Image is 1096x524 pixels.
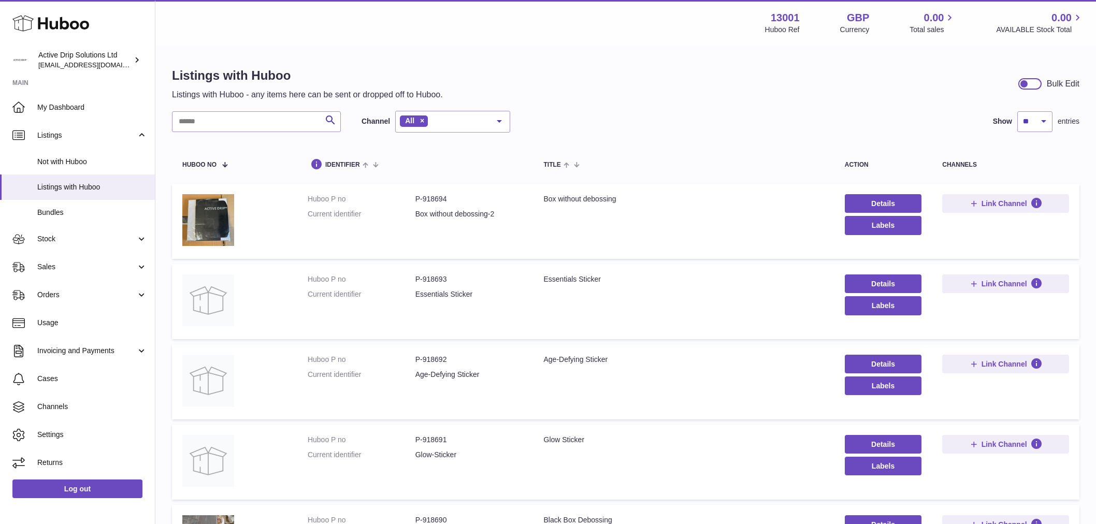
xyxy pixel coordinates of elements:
[38,61,152,69] span: [EMAIL_ADDRESS][DOMAIN_NAME]
[325,162,360,168] span: identifier
[38,50,132,70] div: Active Drip Solutions Ltd
[771,11,800,25] strong: 13001
[982,359,1027,369] span: Link Channel
[765,25,800,35] div: Huboo Ref
[12,479,142,498] a: Log out
[182,435,234,487] img: Glow Sticker
[845,216,922,235] button: Labels
[942,194,1069,213] button: Link Channel
[1058,117,1079,126] span: entries
[308,289,415,299] dt: Current identifier
[405,117,414,125] span: All
[415,194,523,204] dd: P-918694
[308,435,415,445] dt: Huboo P no
[942,274,1069,293] button: Link Channel
[172,89,443,100] p: Listings with Huboo - any items here can be sent or dropped off to Huboo.
[942,162,1069,168] div: channels
[910,25,956,35] span: Total sales
[544,162,561,168] span: title
[37,262,136,272] span: Sales
[37,130,136,140] span: Listings
[415,450,523,460] dd: Glow-Sticker
[182,274,234,326] img: Essentials Sticker
[308,355,415,365] dt: Huboo P no
[845,435,922,454] a: Details
[37,430,147,440] span: Settings
[993,117,1012,126] label: Show
[847,11,869,25] strong: GBP
[415,355,523,365] dd: P-918692
[182,194,234,246] img: Box without debossing
[942,355,1069,373] button: Link Channel
[37,182,147,192] span: Listings with Huboo
[37,208,147,217] span: Bundles
[845,274,922,293] a: Details
[172,67,443,84] h1: Listings with Huboo
[942,435,1069,454] button: Link Channel
[308,370,415,380] dt: Current identifier
[996,11,1084,35] a: 0.00 AVAILABLE Stock Total
[37,290,136,300] span: Orders
[37,458,147,468] span: Returns
[544,194,824,204] div: Box without debossing
[37,103,147,112] span: My Dashboard
[37,346,136,356] span: Invoicing and Payments
[37,318,147,328] span: Usage
[845,457,922,475] button: Labels
[845,296,922,315] button: Labels
[996,25,1084,35] span: AVAILABLE Stock Total
[982,440,1027,449] span: Link Channel
[12,52,28,68] img: internalAdmin-13001@internal.huboo.com
[544,435,824,445] div: Glow Sticker
[308,194,415,204] dt: Huboo P no
[308,450,415,460] dt: Current identifier
[845,376,922,395] button: Labels
[415,274,523,284] dd: P-918693
[182,162,217,168] span: Huboo no
[415,435,523,445] dd: P-918691
[415,370,523,380] dd: Age-Defying Sticker
[37,402,147,412] span: Channels
[982,199,1027,208] span: Link Channel
[544,274,824,284] div: Essentials Sticker
[845,194,922,213] a: Details
[415,289,523,299] dd: Essentials Sticker
[982,279,1027,288] span: Link Channel
[544,355,824,365] div: Age-Defying Sticker
[845,355,922,373] a: Details
[910,11,956,35] a: 0.00 Total sales
[845,162,922,168] div: action
[1051,11,1072,25] span: 0.00
[1047,78,1079,90] div: Bulk Edit
[182,355,234,406] img: Age-Defying Sticker
[840,25,870,35] div: Currency
[924,11,944,25] span: 0.00
[415,209,523,219] dd: Box without debossing-2
[37,234,136,244] span: Stock
[362,117,390,126] label: Channel
[37,157,147,167] span: Not with Huboo
[308,274,415,284] dt: Huboo P no
[308,209,415,219] dt: Current identifier
[37,374,147,384] span: Cases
